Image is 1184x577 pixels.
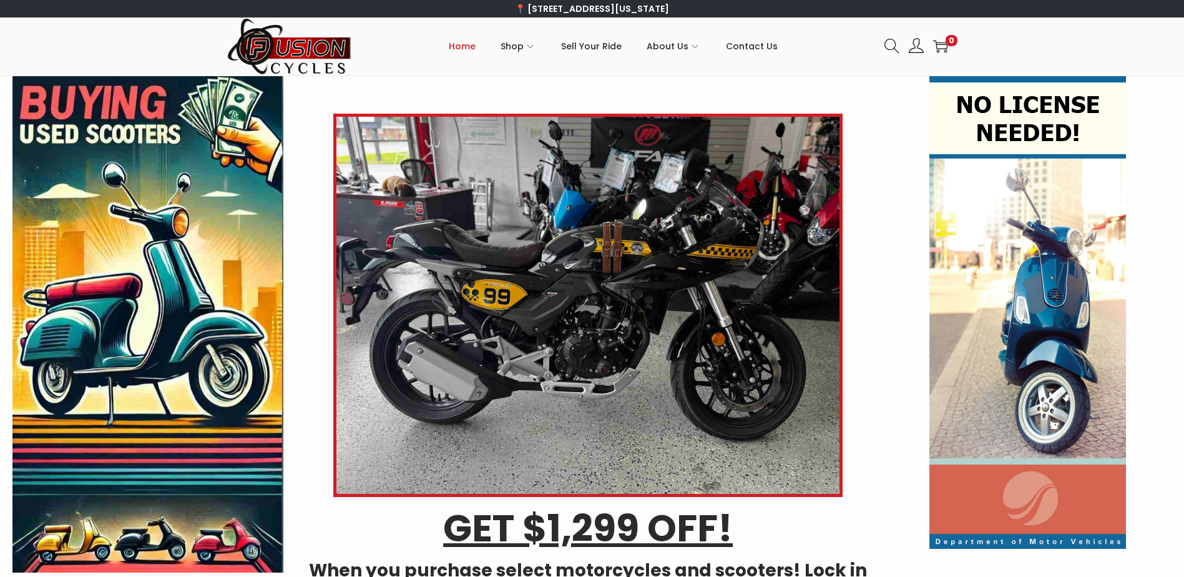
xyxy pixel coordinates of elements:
[561,18,622,74] a: Sell Your Ride
[933,39,948,54] a: 0
[561,31,622,62] span: Sell Your Ride
[449,31,476,62] span: Home
[726,31,778,62] span: Contact Us
[501,31,524,62] span: Shop
[726,18,778,74] a: Contact Us
[647,18,701,74] a: About Us
[443,502,733,555] u: GET $1,299 OFF!
[352,18,875,74] nav: Primary navigation
[515,2,669,15] a: 📍 [STREET_ADDRESS][US_STATE]
[501,18,536,74] a: Shop
[449,18,476,74] a: Home
[647,31,688,62] span: About Us
[227,17,352,76] img: Woostify retina logo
